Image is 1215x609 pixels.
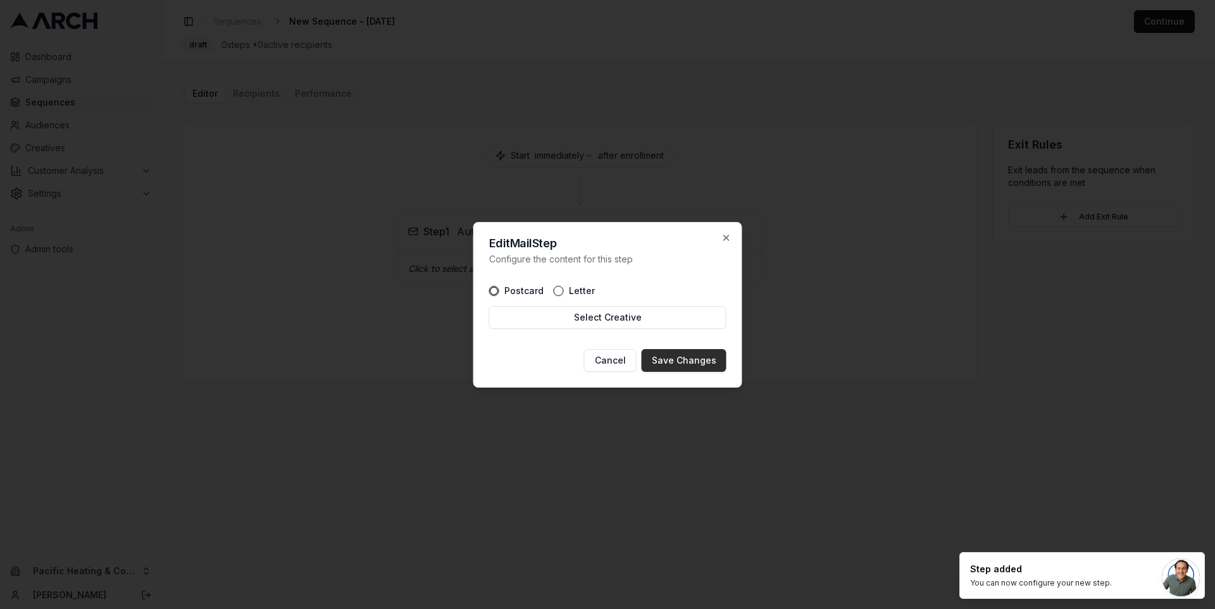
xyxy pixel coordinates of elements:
button: Save Changes [642,349,726,372]
p: Configure the content for this step [489,253,726,266]
button: Select Creative [489,306,726,329]
button: Cancel [584,349,637,372]
label: Postcard [504,286,544,295]
label: Letter [569,286,595,295]
h2: Edit Mail Step [489,238,726,249]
